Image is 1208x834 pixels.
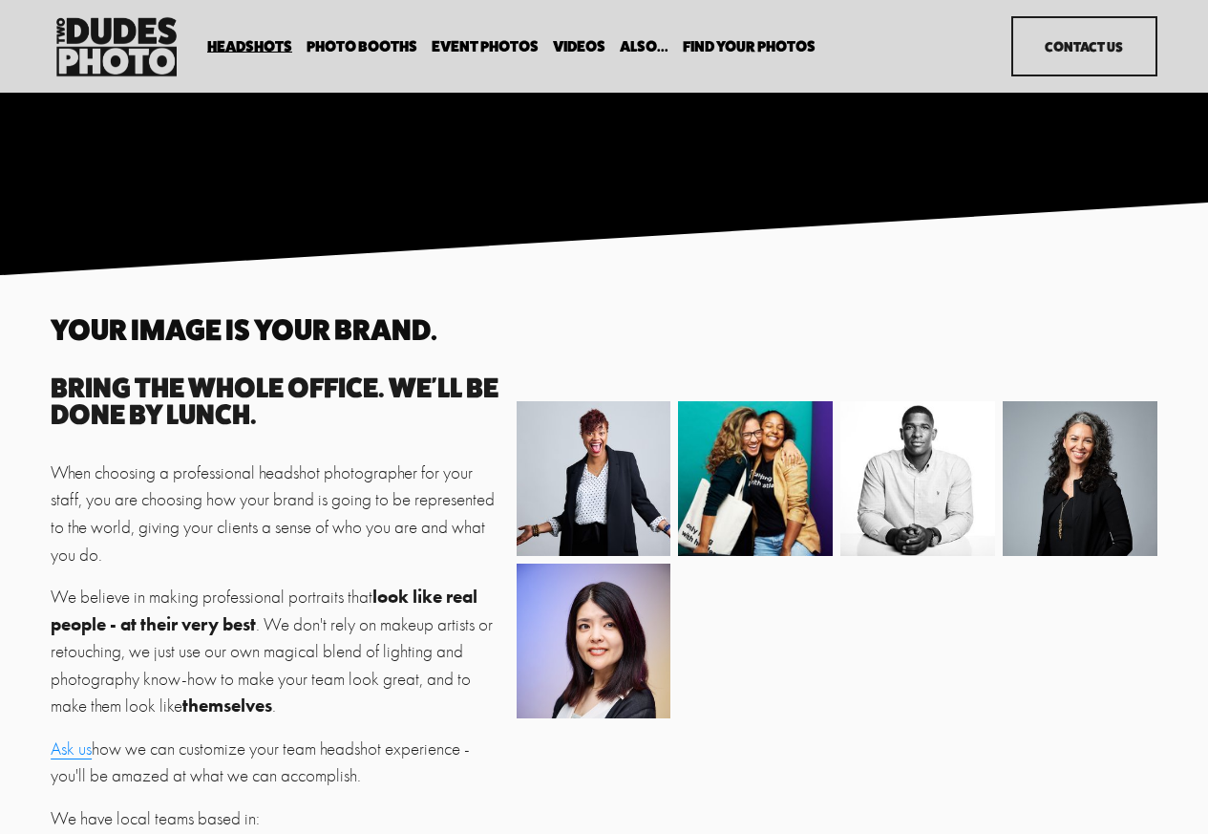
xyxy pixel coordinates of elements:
a: Event Photos [432,37,539,55]
p: When choosing a professional headshot photographer for your staff, you are choosing how your bran... [51,460,505,568]
strong: look like real people - at their very best [51,586,481,635]
a: folder dropdown [307,37,417,55]
p: We believe in making professional portraits that . We don't rely on makeup artists or retouching,... [51,584,505,720]
span: Also... [620,39,668,54]
a: Ask us [51,738,92,759]
span: Photo Booths [307,39,417,54]
span: Headshots [207,39,292,54]
a: folder dropdown [207,37,292,55]
strong: themselves [182,695,272,716]
a: folder dropdown [683,37,816,55]
img: JenniferButler_22-03-22_1386.jpg [1003,401,1157,606]
a: Videos [553,37,605,55]
p: We have local teams based in: [51,805,505,833]
h3: Bring the whole office. We'll be done by lunch. [51,374,505,429]
a: Contact Us [1011,16,1157,76]
img: Two Dudes Photo | Headshots, Portraits &amp; Photo Booths [51,12,182,81]
a: folder dropdown [620,37,668,55]
img: 210804_FrederickEberhardtc_1547[BW].jpg [822,401,1012,556]
img: TomomiImamura_24-07-16_GitHubRKO_2315.jpg [517,564,671,790]
img: 08-24_SherinDawud_19-09-13_0179.jpg [631,401,863,556]
span: Find Your Photos [683,39,816,54]
h2: Your image is your brand. [51,315,505,344]
img: BernadetteBoudreaux_22-06-22_2940.jpg [506,401,685,556]
p: how we can customize your team headshot experience - you'll be amazed at what we can accomplish. [51,736,505,790]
